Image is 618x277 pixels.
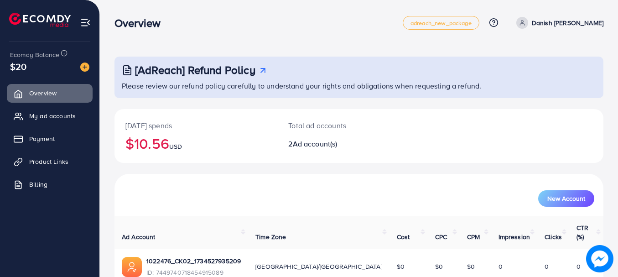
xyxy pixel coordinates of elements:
span: Product Links [29,157,68,166]
img: image [80,63,89,72]
span: ID: 7449740718454915089 [146,268,241,277]
span: Cost [397,232,410,241]
span: 0 [545,262,549,271]
button: New Account [538,190,594,207]
span: 0 [499,262,503,271]
span: My ad accounts [29,111,76,120]
p: Total ad accounts [288,120,389,131]
span: Clicks [545,232,562,241]
a: 1022476_CK02_1734527935209 [146,256,241,266]
span: Overview [29,89,57,98]
h2: $10.56 [125,135,266,152]
span: Payment [29,134,55,143]
img: ic-ads-acc.e4c84228.svg [122,257,142,277]
span: USD [169,142,182,151]
p: Please review our refund policy carefully to understand your rights and obligations when requesti... [122,80,598,91]
span: Ecomdy Balance [10,50,59,59]
a: My ad accounts [7,107,93,125]
span: CPM [467,232,480,241]
span: $0 [467,262,475,271]
p: [DATE] spends [125,120,266,131]
a: Danish [PERSON_NAME] [513,17,603,29]
span: [GEOGRAPHIC_DATA]/[GEOGRAPHIC_DATA] [255,262,382,271]
span: Time Zone [255,232,286,241]
img: menu [80,17,91,28]
span: Ad Account [122,232,156,241]
span: Billing [29,180,47,189]
span: CPC [435,232,447,241]
a: adreach_new_package [403,16,479,30]
a: Overview [7,84,93,102]
h2: 2 [288,140,389,148]
a: Billing [7,175,93,193]
span: Impression [499,232,530,241]
p: Danish [PERSON_NAME] [532,17,603,28]
a: Payment [7,130,93,148]
h3: [AdReach] Refund Policy [135,63,255,77]
a: Product Links [7,152,93,171]
span: $0 [435,262,443,271]
h3: Overview [114,16,168,30]
span: Ad account(s) [293,139,338,149]
span: $0 [397,262,405,271]
span: New Account [547,195,585,202]
img: image [586,245,613,272]
span: $20 [10,60,26,73]
span: adreach_new_package [410,20,472,26]
img: logo [9,13,71,27]
span: 0 [576,262,581,271]
span: CTR (%) [576,223,588,241]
